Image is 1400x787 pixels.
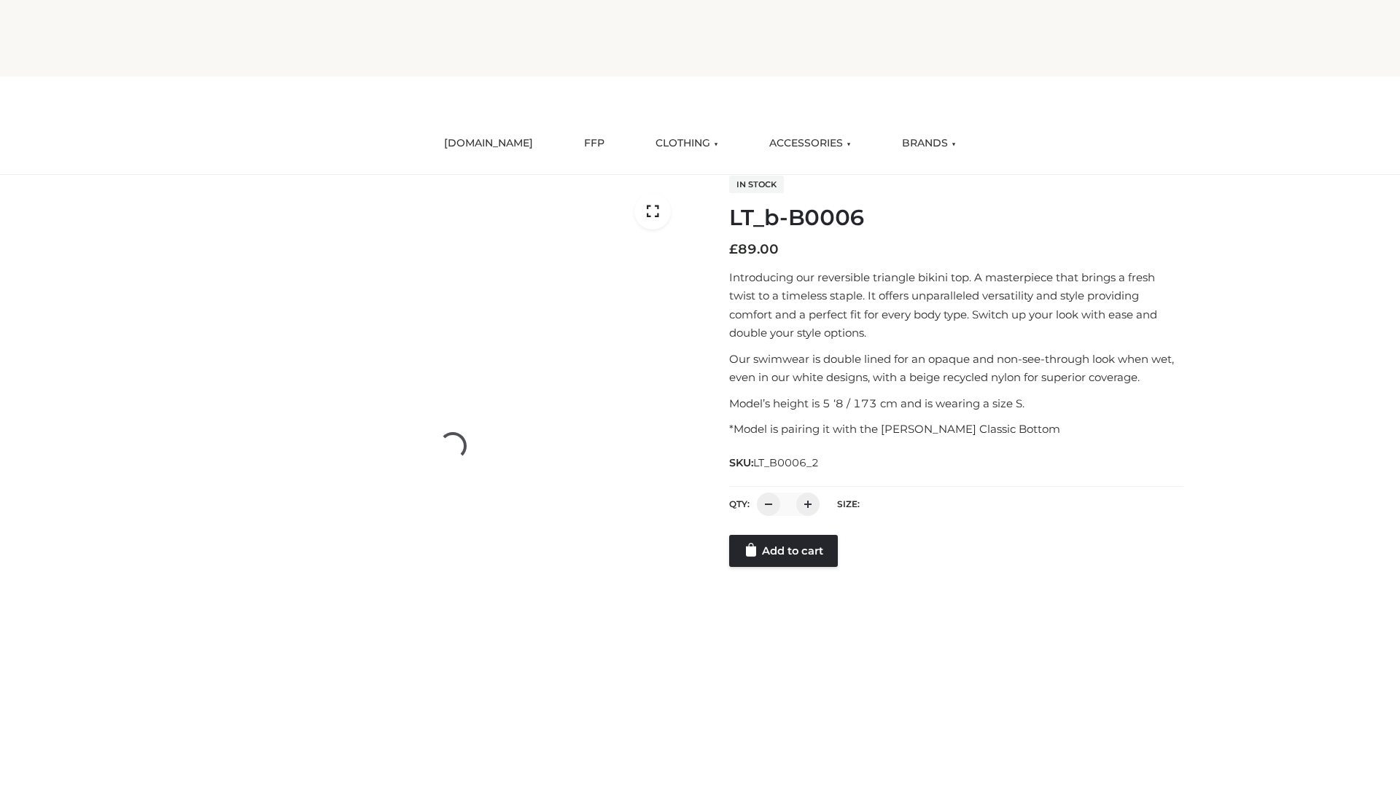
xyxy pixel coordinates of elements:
bdi: 89.00 [729,241,779,257]
a: FFP [573,128,615,160]
a: BRANDS [891,128,967,160]
p: Our swimwear is double lined for an opaque and non-see-through look when wet, even in our white d... [729,350,1183,387]
p: Introducing our reversible triangle bikini top. A masterpiece that brings a fresh twist to a time... [729,268,1183,342]
a: [DOMAIN_NAME] [433,128,544,160]
a: ACCESSORIES [758,128,862,160]
span: £ [729,241,738,257]
p: *Model is pairing it with the [PERSON_NAME] Classic Bottom [729,420,1183,439]
span: SKU: [729,454,820,471]
label: Size: [837,498,860,509]
h1: LT_b-B0006 [729,205,1183,231]
a: Add to cart [729,535,838,567]
span: LT_B0006_2 [753,456,819,469]
p: Model’s height is 5 ‘8 / 173 cm and is wearing a size S. [729,394,1183,413]
label: QTY: [729,498,750,509]
span: In stock [729,176,784,193]
a: CLOTHING [645,128,729,160]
